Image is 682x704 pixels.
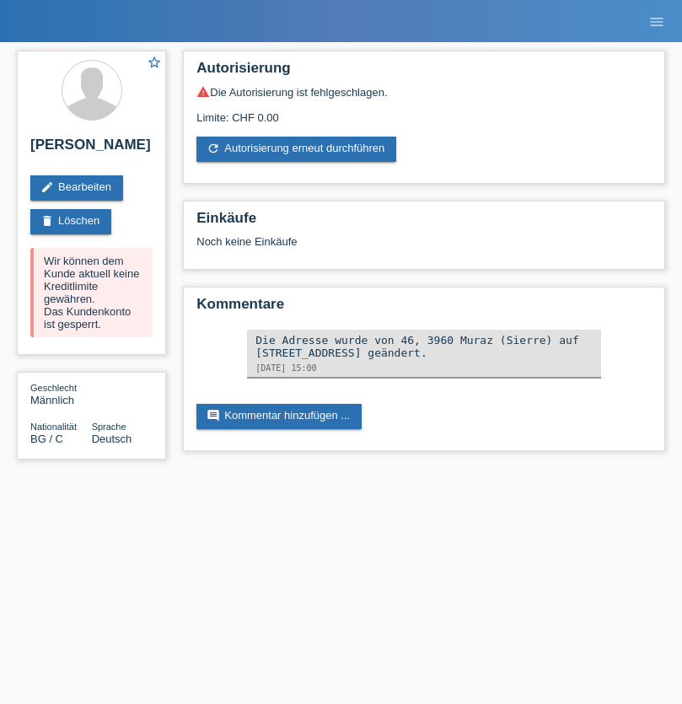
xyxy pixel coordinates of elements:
a: editBearbeiten [30,175,123,201]
i: star_border [147,55,162,70]
i: menu [648,13,665,30]
span: Nationalität [30,422,77,432]
span: Geschlecht [30,383,77,393]
span: Sprache [92,422,126,432]
i: comment [207,409,220,422]
span: Bulgarien / C / 16.03.1967 [30,433,63,445]
div: Die Adresse wurde von 46, 3960 Muraz (Sierre) auf [STREET_ADDRESS] geändert. [255,334,593,359]
i: delete [40,214,54,228]
a: deleteLöschen [30,209,111,234]
a: star_border [147,55,162,73]
a: refreshAutorisierung erneut durchführen [196,137,396,162]
a: menu [640,16,674,26]
div: Männlich [30,381,92,406]
h2: Autorisierung [196,60,652,85]
i: refresh [207,142,220,155]
span: Deutsch [92,433,132,445]
i: warning [196,85,210,99]
a: commentKommentar hinzufügen ... [196,404,362,429]
h2: [PERSON_NAME] [30,137,153,162]
h2: Einkäufe [196,210,652,235]
div: [DATE] 15:00 [255,363,593,373]
i: edit [40,180,54,194]
div: Die Autorisierung ist fehlgeschlagen. [196,85,652,99]
div: Wir können dem Kunde aktuell keine Kreditlimite gewähren. Das Kundenkonto ist gesperrt. [30,248,153,337]
h2: Kommentare [196,296,652,321]
div: Limite: CHF 0.00 [196,99,652,124]
div: Noch keine Einkäufe [196,235,652,261]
